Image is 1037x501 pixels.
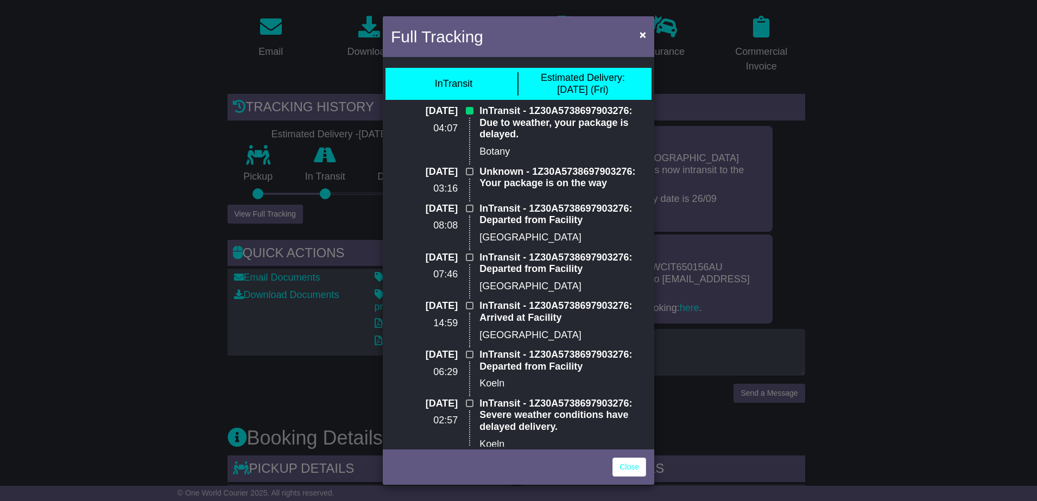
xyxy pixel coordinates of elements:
[479,232,646,244] p: [GEOGRAPHIC_DATA]
[391,252,458,264] p: [DATE]
[479,349,646,372] p: InTransit - 1Z30A5738697903276: Departed from Facility
[391,105,458,117] p: [DATE]
[391,415,458,427] p: 02:57
[541,72,625,83] span: Estimated Delivery:
[435,78,472,90] div: InTransit
[541,72,625,96] div: [DATE] (Fri)
[391,349,458,361] p: [DATE]
[391,166,458,178] p: [DATE]
[391,398,458,410] p: [DATE]
[479,281,646,293] p: [GEOGRAPHIC_DATA]
[479,146,646,158] p: Botany
[391,203,458,215] p: [DATE]
[479,166,646,189] p: Unknown - 1Z30A5738697903276: Your package is on the way
[479,439,646,451] p: Koeln
[634,23,652,46] button: Close
[479,105,646,141] p: InTransit - 1Z30A5738697903276: Due to weather, your package is delayed.
[391,269,458,281] p: 07:46
[612,458,646,477] a: Close
[391,183,458,195] p: 03:16
[391,318,458,329] p: 14:59
[640,28,646,41] span: ×
[479,329,646,341] p: [GEOGRAPHIC_DATA]
[391,123,458,135] p: 04:07
[479,300,646,324] p: InTransit - 1Z30A5738697903276: Arrived at Facility
[479,398,646,433] p: InTransit - 1Z30A5738697903276: Severe weather conditions have delayed delivery.
[391,300,458,312] p: [DATE]
[391,24,483,49] h4: Full Tracking
[391,366,458,378] p: 06:29
[479,252,646,275] p: InTransit - 1Z30A5738697903276: Departed from Facility
[391,220,458,232] p: 08:08
[479,203,646,226] p: InTransit - 1Z30A5738697903276: Departed from Facility
[479,378,646,390] p: Koeln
